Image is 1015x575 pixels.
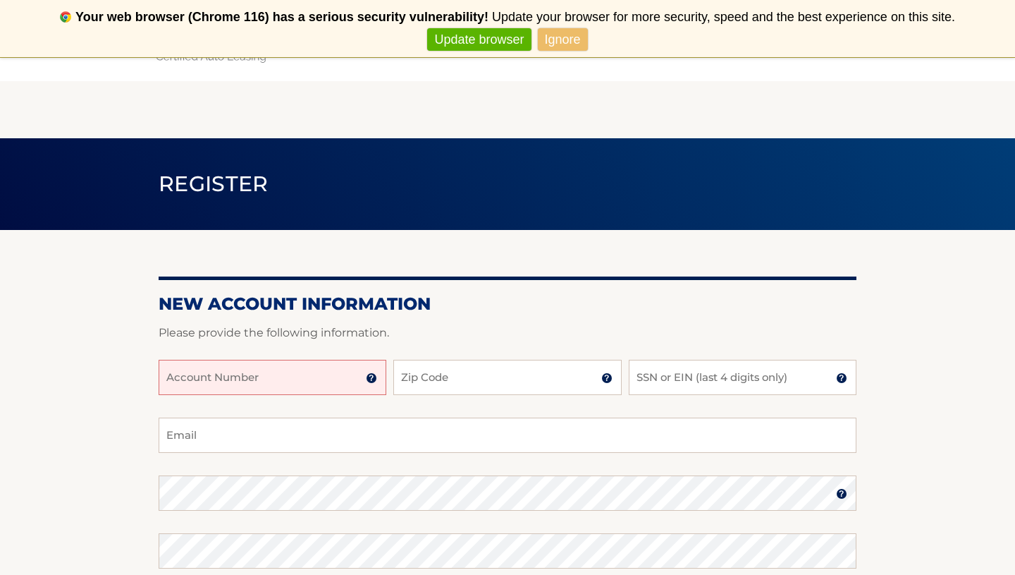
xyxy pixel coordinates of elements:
b: Your web browser (Chrome 116) has a serious security vulnerability! [75,10,488,24]
input: Email [159,418,856,453]
a: Ignore [538,28,588,52]
p: Please provide the following information. [159,323,856,343]
input: Account Number [159,360,386,395]
input: SSN or EIN (last 4 digits only) [629,360,856,395]
a: Update browser [427,28,531,52]
span: Update your browser for more security, speed and the best experience on this site. [492,10,955,24]
span: Register [159,171,269,197]
img: tooltip.svg [366,373,377,384]
img: tooltip.svg [601,373,613,384]
h2: New Account Information [159,293,856,315]
img: tooltip.svg [836,373,847,384]
img: tooltip.svg [836,488,847,500]
input: Zip Code [393,360,621,395]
